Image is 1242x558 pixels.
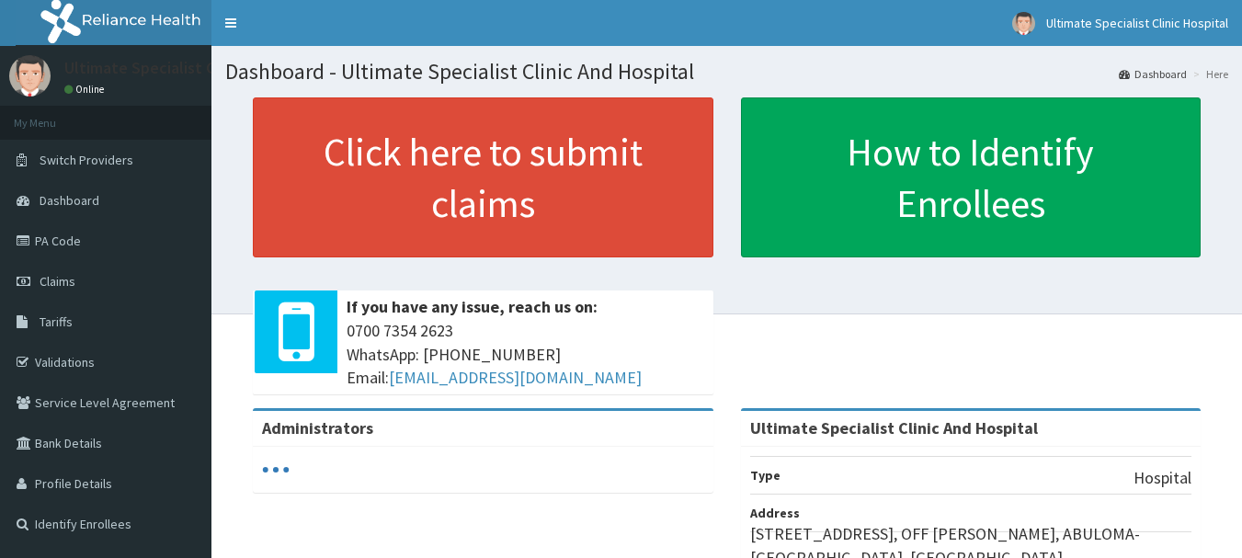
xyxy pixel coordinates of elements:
[262,417,373,438] b: Administrators
[347,319,704,390] span: 0700 7354 2623 WhatsApp: [PHONE_NUMBER] Email:
[9,55,51,97] img: User Image
[347,296,598,317] b: If you have any issue, reach us on:
[1189,66,1228,82] li: Here
[750,505,800,521] b: Address
[40,152,133,168] span: Switch Providers
[1119,66,1187,82] a: Dashboard
[262,456,290,484] svg: audio-loading
[750,467,781,484] b: Type
[40,273,75,290] span: Claims
[741,97,1202,257] a: How to Identify Enrollees
[40,313,73,330] span: Tariffs
[1012,12,1035,35] img: User Image
[225,60,1228,84] h1: Dashboard - Ultimate Specialist Clinic And Hospital
[253,97,713,257] a: Click here to submit claims
[40,192,99,209] span: Dashboard
[389,367,642,388] a: [EMAIL_ADDRESS][DOMAIN_NAME]
[64,60,309,76] p: Ultimate Specialist Clinic Hospital
[1046,15,1228,31] span: Ultimate Specialist Clinic Hospital
[64,83,108,96] a: Online
[750,417,1038,438] strong: Ultimate Specialist Clinic And Hospital
[1134,466,1191,490] p: Hospital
